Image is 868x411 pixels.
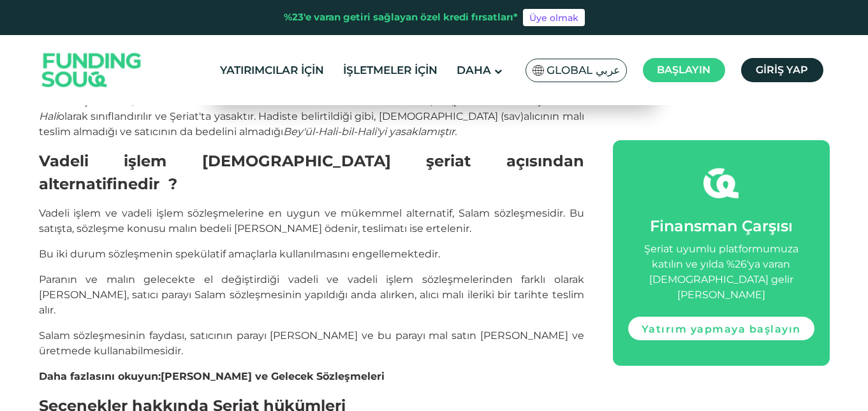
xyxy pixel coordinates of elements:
[39,248,440,260] font: Bu iki durum sözleşmenin spekülatif amaçlarla kullanılmasını engellemektedir.
[457,64,491,76] font: Daha
[29,38,154,103] img: Logo
[703,166,739,201] img: fsicon
[343,64,438,76] font: İşletmeler İçin
[741,58,823,82] a: Giriş yap
[161,370,385,382] a: [PERSON_NAME] ve Gelecek Sözleşmeleri
[644,243,798,301] font: Şeriat uyumlu platformumuza katılın ve yılda %26'ya varan [DEMOGRAPHIC_DATA] gelir [PERSON_NAME]
[529,12,578,24] font: Üye olmak
[628,317,814,340] a: Yatırım yapmaya başlayın
[523,9,585,27] a: Üye olmak
[642,322,801,335] font: Yatırım yapmaya başlayın
[39,207,584,234] font: Vadeli işlem ve vadeli işlem sözleşmelerine en uygun ve mükemmel alternatif, Salam sözleşmesidir....
[284,11,518,23] font: %23'e varan getiri sağlayan özel kredi fırsatları*
[650,217,793,235] font: Finansman Çarşısı
[39,329,584,357] font: Salam sözleşmesinin faydası, satıcının parayı [PERSON_NAME] ve bu parayı mal satın [PERSON_NAME] ...
[283,126,457,138] font: Bey'ül-Hali-bil-Hali'yi yasaklamıştır.
[533,65,544,76] img: Güney Afrika Bayrağı
[657,64,710,76] font: Başlayın
[117,175,177,193] font: nedir ?
[217,60,327,81] a: Yatırımcılar İçin
[58,110,524,122] font: olarak sınıflandırılır ve Şeriat'ta yasaktır. Hadiste belirtildiği gibi, [DEMOGRAPHIC_DATA] (sav)
[39,152,584,193] font: Vadeli işlem [DEMOGRAPHIC_DATA] şeriat açısından alternatifi
[756,64,808,76] font: Giriş yap
[547,64,620,76] font: Global عربي
[39,273,584,316] font: Paranın ve malın gelecekte el değiştirdiği vadeli ve vadeli işlem sözleşmelerinden farklı olarak ...
[340,60,441,81] a: İşletmeler İçin
[220,64,324,76] font: Yatırımcılar İçin
[39,370,161,382] font: Daha fazlasını okuyun:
